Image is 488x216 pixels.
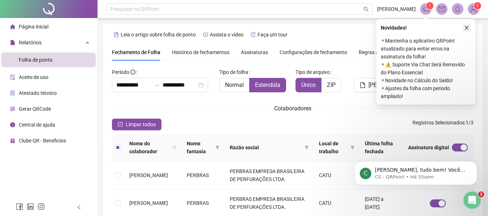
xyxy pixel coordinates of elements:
span: notification [423,6,429,12]
span: filter [214,138,221,157]
span: Tipo de arquivo [295,68,330,76]
span: ⚬ ⚠️ Suporte Via Chat Será Removido do Plano Essencial [381,61,471,76]
td: PERBRAS EMPRESA BRASILEIRA DE PERFURAÇÕES LTDA. [224,162,313,189]
span: filter [215,145,220,150]
span: file [360,82,366,88]
span: 1 [429,3,431,8]
span: Razão social [230,144,302,151]
span: Assista o vídeo [210,32,243,38]
span: : 1 / 3 [413,119,474,130]
span: filter [350,145,355,150]
span: ⚬ Ajustes da folha com período ampliado! [381,84,471,100]
span: qrcode [10,106,15,111]
span: Página inicial [19,24,48,30]
span: check-square [118,122,123,127]
th: Última folha fechada [359,134,402,162]
span: Nome do colaborador [129,140,169,155]
span: file-text [114,32,119,37]
span: info-circle [130,70,135,75]
span: ZIP [327,81,336,88]
span: search [363,6,369,12]
span: 2 [478,191,484,197]
span: gift [10,138,15,143]
span: Colaboradores [274,105,311,112]
span: Único [301,81,316,88]
sup: 1 [426,2,433,9]
iframe: Intercom live chat [463,191,481,209]
span: Registros Selecionados [413,120,465,125]
span: file [10,40,15,45]
span: Normal [225,81,244,88]
span: close [464,25,469,30]
span: Clube QR - Beneficios [19,138,66,144]
span: Nome fantasia [187,140,212,155]
span: ⚬ Novidade no Cálculo do Saldo! [381,76,471,84]
span: Novidades ! [381,24,407,32]
span: info-circle [10,122,15,127]
span: [PERSON_NAME] [368,81,412,89]
span: Tipo de folha [219,68,248,76]
span: bell [454,6,461,12]
button: Limpar todos [112,119,161,130]
iframe: Intercom notifications mensagem [344,146,488,197]
span: facebook [16,203,23,210]
span: [PERSON_NAME] [377,5,416,13]
span: search [171,138,178,157]
td: CATU [313,162,359,189]
span: audit [10,75,15,80]
span: Central de ajuda [19,122,55,128]
span: Relatórios [19,40,42,45]
span: Limpar todos [126,120,156,128]
span: instagram [38,203,45,210]
span: Regras alteradas [359,50,397,55]
span: [PERSON_NAME] [129,172,168,178]
span: ⚬ Mantenha o aplicativo QRPoint atualizado para evitar erros na assinatura da folha! [381,37,471,61]
span: swap-right [154,82,160,88]
span: Assinatura digital [408,144,449,151]
span: Atestado técnico [19,90,57,96]
span: Assinaturas [241,50,268,55]
span: Gerar QRCode [19,106,51,112]
span: Fechamento de Folha [112,49,160,55]
span: history [251,32,256,37]
span: Leia o artigo sobre folha de ponto [121,32,196,38]
span: filter [349,138,356,157]
span: [PERSON_NAME] [129,200,168,206]
span: mail [439,6,445,12]
span: Local de trabalho [319,140,347,155]
span: home [10,24,15,29]
span: Faça um tour [258,32,288,38]
span: Configurações de fechamento [280,50,347,55]
button: [PERSON_NAME] [354,78,418,92]
span: filter [303,142,310,153]
span: solution [10,91,15,96]
span: filter [305,145,309,150]
img: 4353 [468,4,479,14]
span: youtube [203,32,208,37]
sup: Atualize o seu contato no menu Meus Dados [474,2,481,9]
span: Folha de ponto [19,57,52,63]
span: Aceite de uso [19,74,48,80]
span: linkedin [27,203,34,210]
span: search [172,145,177,150]
td: PERBRAS [181,162,224,189]
span: Estendida [255,81,280,88]
span: 1 [476,3,479,8]
span: Histórico de fechamentos [172,49,229,55]
span: left [77,205,82,210]
span: to [154,82,160,88]
span: Período [112,69,129,75]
